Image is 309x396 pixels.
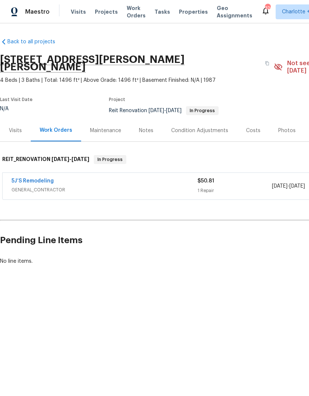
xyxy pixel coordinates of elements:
[197,178,214,184] span: $50.81
[278,127,296,134] div: Photos
[217,4,252,19] span: Geo Assignments
[197,187,272,194] div: 1 Repair
[90,127,121,134] div: Maintenance
[11,178,54,184] a: 5J’S Remodeling
[109,97,125,102] span: Project
[166,108,182,113] span: [DATE]
[272,184,288,189] span: [DATE]
[246,127,260,134] div: Costs
[95,8,118,16] span: Projects
[127,4,146,19] span: Work Orders
[149,108,182,113] span: -
[94,156,126,163] span: In Progress
[71,8,86,16] span: Visits
[40,127,72,134] div: Work Orders
[51,157,89,162] span: -
[9,127,22,134] div: Visits
[289,184,305,189] span: [DATE]
[72,157,89,162] span: [DATE]
[265,4,270,12] div: 320
[260,57,274,70] button: Copy Address
[187,108,218,113] span: In Progress
[109,108,219,113] span: Reit Renovation
[171,127,228,134] div: Condition Adjustments
[139,127,153,134] div: Notes
[51,157,69,162] span: [DATE]
[149,108,164,113] span: [DATE]
[11,186,197,194] span: GENERAL_CONTRACTOR
[154,9,170,14] span: Tasks
[179,8,208,16] span: Properties
[2,155,89,164] h6: REIT_RENOVATION
[272,182,305,190] span: -
[25,8,50,16] span: Maestro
